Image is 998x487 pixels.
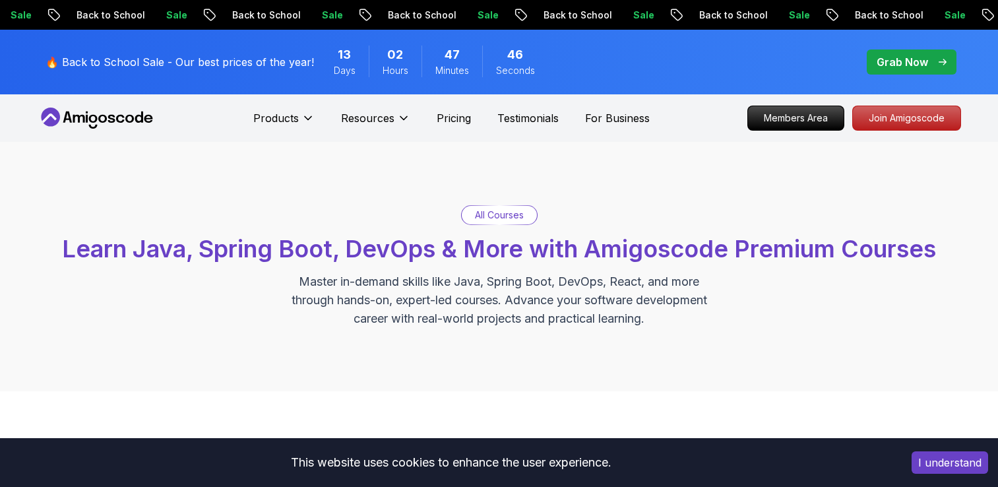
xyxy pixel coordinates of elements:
span: Hours [383,64,408,77]
span: Minutes [435,64,469,77]
span: Days [334,64,356,77]
button: Products [253,110,315,137]
a: Pricing [437,110,471,126]
a: Members Area [747,106,844,131]
p: Sale [363,9,405,22]
p: Master in-demand skills like Java, Spring Boot, DevOps, React, and more through hands-on, expert-... [278,273,721,328]
span: 13 Days [338,46,351,64]
a: Join Amigoscode [852,106,961,131]
a: Testimonials [497,110,559,126]
p: Sale [518,9,561,22]
span: Learn Java, Spring Boot, DevOps & More with Amigoscode Premium Courses [62,234,936,263]
p: Back to School [740,9,830,22]
p: Resources [341,110,394,126]
p: Sale [674,9,716,22]
p: 🔥 Back to School Sale - Our best prices of the year! [46,54,314,70]
span: 47 Minutes [445,46,460,64]
span: Seconds [496,64,535,77]
p: Sale [51,9,94,22]
p: Back to School [584,9,674,22]
p: Sale [830,9,872,22]
p: Products [253,110,299,126]
p: Join Amigoscode [853,106,960,130]
p: Back to School [273,9,363,22]
div: This website uses cookies to enhance the user experience. [10,448,892,477]
p: Back to School [117,9,207,22]
p: Back to School [896,9,985,22]
a: For Business [585,110,650,126]
span: 2 Hours [387,46,403,64]
p: All Courses [475,209,524,222]
p: Grab Now [877,54,928,70]
p: Back to School [429,9,518,22]
p: Members Area [748,106,844,130]
button: Accept cookies [912,451,988,474]
p: Sale [207,9,249,22]
button: Resources [341,110,410,137]
span: 46 Seconds [507,46,523,64]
